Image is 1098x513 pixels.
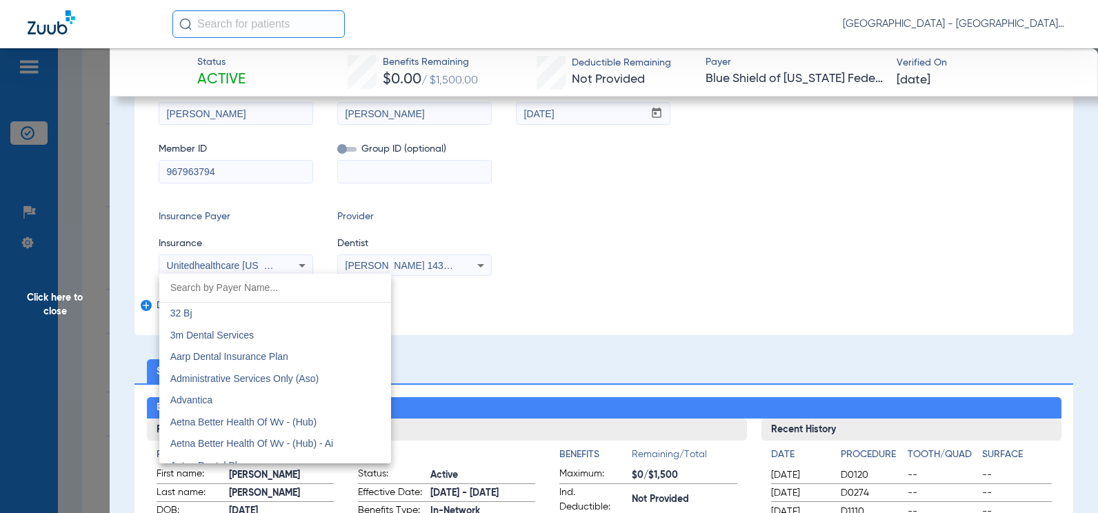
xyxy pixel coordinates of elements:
input: dropdown search [159,274,391,302]
span: Aetna Better Health Of Wv - (Hub) - Ai [170,438,334,449]
span: 3m Dental Services [170,330,254,341]
span: Advantica [170,394,212,405]
span: Aetna Better Health Of Wv - (Hub) [170,416,317,428]
span: 32 Bj [170,308,192,319]
span: Aarp Dental Insurance Plan [170,351,288,362]
span: Aetna Dental Plans [170,460,253,471]
iframe: Chat Widget [1029,447,1098,513]
span: Administrative Services Only (Aso) [170,373,319,384]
